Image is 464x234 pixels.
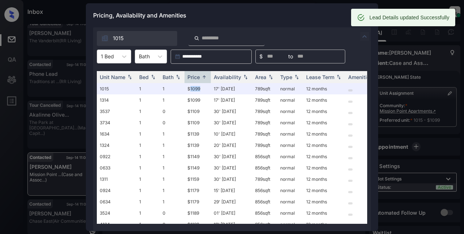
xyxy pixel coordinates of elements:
td: 12 months [303,128,345,140]
td: 1 [136,162,160,173]
td: $1179 [185,185,211,196]
td: 1 [136,207,160,219]
td: 4124 [97,219,136,230]
td: 01' [DATE] [211,207,252,219]
div: Availability [214,74,241,80]
td: 0924 [97,185,136,196]
td: normal [277,196,303,207]
td: 10' [DATE] [211,128,252,140]
td: 1 [136,117,160,128]
td: normal [277,219,303,230]
td: 789 sqft [252,83,277,94]
td: 20' [DATE] [211,140,252,151]
td: 1 [160,173,185,185]
td: 1634 [97,128,136,140]
td: 30' [DATE] [211,173,252,185]
div: Area [255,74,266,80]
td: 12 months [303,83,345,94]
img: sorting [335,74,342,79]
td: normal [277,128,303,140]
td: 17' [DATE] [211,94,252,106]
span: $ [259,52,263,61]
div: Type [280,74,292,80]
td: 1 [136,83,160,94]
img: icon-zuma [360,32,369,41]
td: $1109 [185,106,211,117]
img: sorting [126,74,133,79]
td: 17' [DATE] [211,83,252,94]
td: 789 sqft [252,117,277,128]
td: normal [277,185,303,196]
td: 1324 [97,140,136,151]
td: 3524 [97,207,136,219]
div: Bath [163,74,174,80]
td: 19' [DATE] [211,219,252,230]
td: 12 months [303,94,345,106]
td: 12 months [303,173,345,185]
td: 789 sqft [252,106,277,117]
td: 12 months [303,117,345,128]
td: 12 months [303,106,345,117]
div: Unit Name [100,74,125,80]
td: 789 sqft [252,94,277,106]
td: 0 [160,219,185,230]
td: 1 [136,128,160,140]
td: 12 months [303,219,345,230]
td: normal [277,117,303,128]
td: 0 [160,106,185,117]
td: $1149 [185,151,211,162]
td: 1 [160,94,185,106]
td: 1 [136,140,160,151]
td: 12 months [303,162,345,173]
td: $1139 [185,140,211,151]
td: 1 [160,151,185,162]
img: sorting [267,74,274,79]
td: 0634 [97,196,136,207]
td: 1 [136,106,160,117]
img: sorting [293,74,300,79]
td: $1159 [185,173,211,185]
td: 856 sqft [252,207,277,219]
td: $1189 [185,207,211,219]
td: 856 sqft [252,219,277,230]
td: 30' [DATE] [211,162,252,173]
td: $1149 [185,162,211,173]
td: 789 sqft [252,128,277,140]
img: icon-zuma [101,35,109,42]
td: $1099 [185,94,211,106]
td: 1311 [97,173,136,185]
td: 1 [136,94,160,106]
td: $1099 [185,83,211,94]
td: 30' [DATE] [211,151,252,162]
td: 1 [136,173,160,185]
td: 1 [160,185,185,196]
td: 12 months [303,185,345,196]
td: 0 [160,117,185,128]
td: normal [277,162,303,173]
td: $1189 [185,219,211,230]
td: 856 sqft [252,162,277,173]
td: 1 [160,140,185,151]
td: 3537 [97,106,136,117]
td: normal [277,106,303,117]
td: 789 sqft [252,140,277,151]
td: normal [277,140,303,151]
td: 856 sqft [252,196,277,207]
td: 1015 [97,83,136,94]
div: Lead Details updated Successfully [369,11,449,24]
td: 1 [136,219,160,230]
td: 1 [136,151,160,162]
td: 1 [136,185,160,196]
td: 3734 [97,117,136,128]
td: normal [277,173,303,185]
td: 856 sqft [252,151,277,162]
td: $1139 [185,128,211,140]
td: 12 months [303,196,345,207]
div: Pricing, Availability and Amenities [86,3,378,27]
td: 1 [160,162,185,173]
td: 0633 [97,162,136,173]
td: 1 [136,196,160,207]
td: $1179 [185,196,211,207]
td: 30' [DATE] [211,106,252,117]
td: 12 months [303,151,345,162]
